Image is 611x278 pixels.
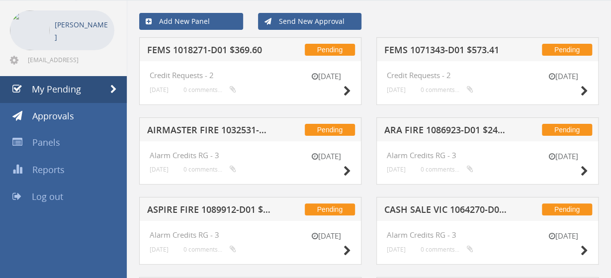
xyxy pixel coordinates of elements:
small: [DATE] [387,86,406,93]
small: [DATE] [538,231,588,241]
p: [PERSON_NAME] [55,18,109,43]
span: My Pending [32,83,81,95]
small: [DATE] [538,151,588,162]
small: [DATE] [301,71,351,82]
h4: Alarm Credits RG - 3 [150,151,351,160]
span: [EMAIL_ADDRESS][DOMAIN_NAME] [28,56,112,64]
h5: ARA FIRE 1086923-D01 $248.09 [384,125,508,138]
small: [DATE] [538,71,588,82]
small: 0 comments... [421,166,473,173]
small: [DATE] [150,166,169,173]
small: [DATE] [301,151,351,162]
h5: CASH SALE VIC 1064270-D01 $136.51 [384,205,508,217]
h4: Credit Requests - 2 [387,71,588,80]
h4: Alarm Credits RG - 3 [387,231,588,239]
span: Panels [32,136,60,148]
small: [DATE] [150,246,169,253]
span: Log out [32,190,63,202]
span: Pending [542,203,592,215]
small: 0 comments... [183,246,236,253]
h5: FEMS 1071343-D01 $573.41 [384,45,508,58]
span: Pending [305,44,355,56]
small: 0 comments... [183,166,236,173]
small: 0 comments... [421,86,473,93]
span: Pending [305,203,355,215]
span: Pending [542,124,592,136]
h4: Alarm Credits RG - 3 [387,151,588,160]
a: Send New Approval [258,13,362,30]
span: Approvals [32,110,74,122]
small: [DATE] [301,231,351,241]
h4: Credit Requests - 2 [150,71,351,80]
span: Reports [32,164,65,176]
h5: ASPIRE FIRE 1089912-D01 $207.90 [147,205,271,217]
small: [DATE] [150,86,169,93]
span: Pending [542,44,592,56]
small: [DATE] [387,166,406,173]
h4: Alarm Credits RG - 3 [150,231,351,239]
small: [DATE] [387,246,406,253]
small: 0 comments... [421,246,473,253]
h5: FEMS 1018271-D01 $369.60 [147,45,271,58]
small: 0 comments... [183,86,236,93]
span: Pending [305,124,355,136]
a: Add New Panel [139,13,243,30]
h5: AIRMASTER FIRE 1032531-D01 $126.72 [147,125,271,138]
